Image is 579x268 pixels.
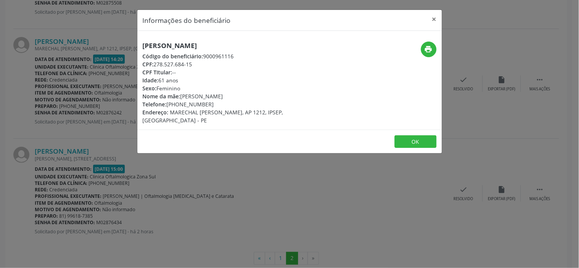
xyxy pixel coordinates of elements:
[143,77,159,84] span: Idade:
[143,76,335,84] div: 61 anos
[143,68,335,76] div: --
[143,100,335,108] div: [PHONE_NUMBER]
[143,109,169,116] span: Endereço:
[421,42,437,57] button: print
[143,42,335,50] h5: [PERSON_NAME]
[143,60,335,68] div: 278.527.684-15
[143,69,173,76] span: CPF Titular:
[427,10,442,29] button: Close
[143,85,157,92] span: Sexo:
[143,92,335,100] div: [PERSON_NAME]
[143,93,181,100] span: Nome da mãe:
[143,84,335,92] div: Feminino
[143,61,154,68] span: CPF:
[424,45,433,53] i: print
[143,15,231,25] h5: Informações do beneficiário
[143,53,203,60] span: Código do beneficiário:
[143,109,283,124] span: MARECHAL [PERSON_NAME], AP 1212, IPSEP, [GEOGRAPHIC_DATA] - PE
[395,135,437,148] button: OK
[143,52,335,60] div: 9000961116
[143,101,167,108] span: Telefone:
